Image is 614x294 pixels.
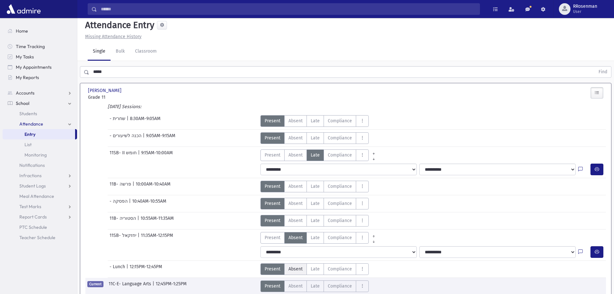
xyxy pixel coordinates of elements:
span: Present [265,234,280,241]
span: PTC Schedule [19,224,47,230]
span: My Tasks [16,54,34,60]
span: Entry [24,131,35,137]
span: User [573,9,597,14]
span: Late [311,135,320,141]
span: Present [265,200,280,207]
a: Infractions [3,170,77,181]
div: AttTypes [260,232,379,244]
span: Present [265,117,280,124]
span: School [16,100,29,106]
button: Find [595,66,611,77]
span: Absent [288,283,303,289]
span: | [138,149,141,161]
span: Absent [288,135,303,141]
span: 11:35AM-12:15PM [141,232,173,244]
a: Single [88,43,111,61]
span: Teacher Schedule [19,235,55,240]
span: 8:30AM-9:05AM [130,115,161,127]
span: Late [311,217,320,224]
span: Student Logs [19,183,46,189]
a: Notifications [3,160,77,170]
span: | [143,132,146,144]
span: | [132,181,136,192]
span: 12:15PM-12:45PM [130,263,162,275]
span: Present [265,283,280,289]
span: Late [311,117,320,124]
a: PTC Schedule [3,222,77,232]
span: Absent [288,217,303,224]
div: AttTypes [260,115,369,127]
i: [DATE] Sessions: [108,104,141,109]
span: 12:45PM-1:25PM [156,280,187,292]
span: | [138,232,141,244]
a: Entry [3,129,75,139]
a: My Tasks [3,52,77,62]
span: 9:15AM-10:00AM [141,149,173,161]
div: AttTypes [260,215,369,227]
span: Late [311,283,320,289]
span: | [126,263,130,275]
span: Home [16,28,28,34]
span: [PERSON_NAME] [88,87,123,94]
img: AdmirePro [5,3,42,15]
span: Current [87,281,103,287]
span: | [127,115,130,127]
a: Missing Attendance History [83,34,141,39]
a: Report Cards [3,212,77,222]
span: Present [265,152,280,158]
span: Late [311,234,320,241]
a: All Later [369,237,379,242]
a: Teacher Schedule [3,232,77,243]
span: Students [19,111,37,117]
a: Monitoring [3,150,77,160]
span: Late [311,200,320,207]
div: AttTypes [260,280,369,292]
input: Search [97,3,480,15]
a: Classroom [130,43,162,61]
span: Infractions [19,173,42,178]
span: Monitoring [24,152,47,158]
span: 11SB- II חומש [110,149,138,161]
span: 11B- פרשה [110,181,132,192]
span: Compliance [328,183,352,190]
span: Late [311,183,320,190]
a: Student Logs [3,181,77,191]
span: 11B- הסטוריה [110,215,137,227]
div: AttTypes [260,263,369,275]
span: Grade 11 [88,94,169,101]
span: 11SB- יחזקאל [110,232,138,244]
h5: Attendance Entry [83,20,154,31]
a: Accounts [3,88,77,98]
span: 10:55AM-11:35AM [141,215,174,227]
span: Present [265,183,280,190]
span: Compliance [328,234,352,241]
span: Absent [288,152,303,158]
a: My Reports [3,72,77,83]
span: - הפסקה [110,198,129,209]
span: Accounts [16,90,34,96]
div: AttTypes [260,181,369,192]
span: My Reports [16,75,39,80]
span: Late [311,152,320,158]
span: Absent [288,183,303,190]
span: Compliance [328,217,352,224]
span: 10:40AM-10:55AM [132,198,166,209]
span: 10:00AM-10:40AM [136,181,171,192]
a: School [3,98,77,108]
span: Present [265,135,280,141]
a: List [3,139,77,150]
span: Present [265,217,280,224]
span: Compliance [328,266,352,272]
span: Present [265,266,280,272]
a: Meal Attendance [3,191,77,201]
span: Test Marks [19,204,41,209]
span: | [152,280,156,292]
a: Home [3,26,77,36]
div: AttTypes [260,198,369,209]
span: Absent [288,117,303,124]
span: Late [311,266,320,272]
span: Compliance [328,135,352,141]
span: List [24,142,32,147]
a: My Appointments [3,62,77,72]
span: Compliance [328,200,352,207]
